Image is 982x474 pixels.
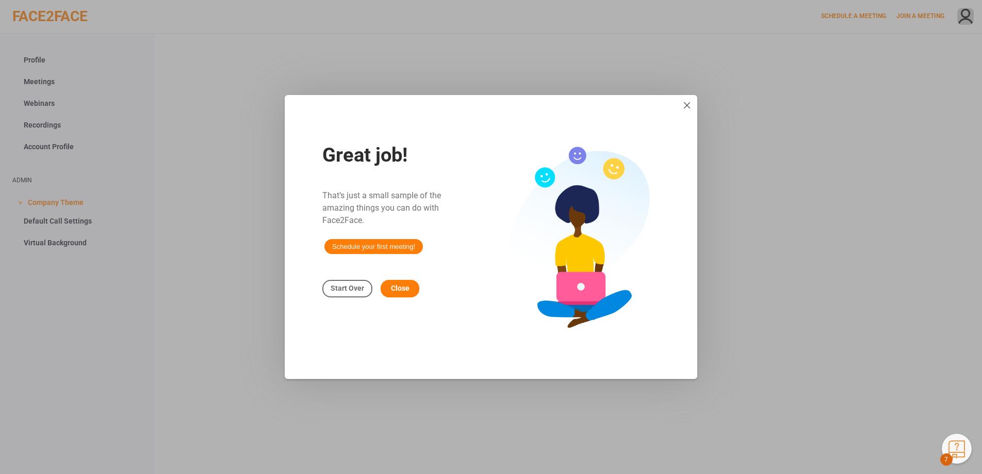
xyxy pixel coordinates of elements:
div: Great job! [322,145,466,165]
div: ∑aåāБδ ⷺ [4,14,151,24]
td: That’s just a small sample of the amazing things you can do with Face2Face. [322,95,466,379]
div: ∑aåāБδ ⷺ [4,4,151,14]
span: Schedule your first meeting! [324,239,423,254]
img: 5c8a65d0-ff13-48f6-b613-8c6839ea642d.png [504,139,659,335]
button: Knowledge Center Bot, also known as KC Bot is an onboarding assistant that allows you to see the ... [942,434,972,464]
span: 7 [940,453,953,466]
a: Schedule your first meeting! [324,242,423,250]
div: close [682,100,692,110]
div: Close [381,280,419,297]
div: Start Over [322,280,372,297]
